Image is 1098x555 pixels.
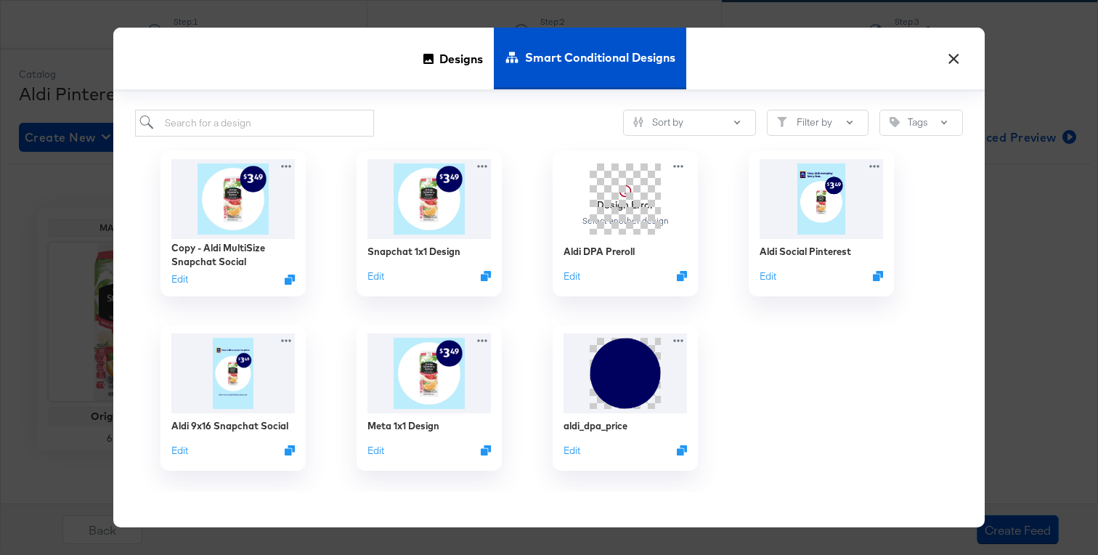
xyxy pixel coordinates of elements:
input: Search for a design [135,110,374,137]
svg: Duplicate [481,271,491,281]
button: Edit [171,272,188,286]
span: Smart Conditional Designs [525,25,675,89]
img: bDSzYHo-hFBk__ZCI8Fs9g.jpg [367,159,491,239]
button: Edit [564,443,580,457]
div: Copy - Aldi MultiSize Snapchat Social [171,241,295,268]
svg: Duplicate [677,445,687,455]
button: Edit [171,443,188,457]
svg: Duplicate [285,274,295,284]
svg: Filter [777,117,787,127]
button: Edit [367,269,384,283]
button: Edit [564,269,580,283]
svg: Duplicate [677,271,687,281]
span: Designs [439,27,483,91]
div: Design ErrorSelect another designAldi DPA PrerollEditDuplicate [553,151,698,296]
button: SlidersSort by [623,110,756,136]
img: PBy1y5LjgXZr_S7heE8eWg.png [564,333,687,413]
div: Aldi Social Pinterest [760,244,851,258]
button: × [940,42,967,68]
div: Aldi DPA Preroll [564,244,635,258]
div: aldi_dpa_price [564,418,627,432]
svg: Tag [890,117,900,127]
button: Edit [367,443,384,457]
div: Copy - Aldi MultiSize Snapchat SocialEditDuplicate [160,151,306,296]
div: Snapchat 1x1 Design [367,244,460,258]
button: FilterFilter by [767,110,869,136]
svg: Duplicate [481,445,491,455]
svg: Duplicate [285,445,295,455]
img: 0aZ4N4KMD2p9lWDNToyO1g.jpg [760,159,883,239]
div: Meta 1x1 DesignEditDuplicate [357,325,502,471]
img: PSRPW4pre9VyL4aXfSXrBA.jpg [171,159,295,239]
div: Select another design [582,216,670,226]
button: TagTags [879,110,963,136]
img: Ngl90r059gSFCWMz5didxQ.jpg [171,333,295,413]
div: Aldi 9x16 Snapchat Social [171,418,288,432]
img: bDSzYHo-hFBk__ZCI8Fs9g.jpg [367,333,491,413]
svg: Duplicate [873,271,883,281]
button: Edit [760,269,776,283]
svg: Sliders [633,117,643,127]
div: Snapchat 1x1 DesignEditDuplicate [357,151,502,296]
div: aldi_dpa_priceEditDuplicate [553,325,698,471]
div: Aldi 9x16 Snapchat SocialEditDuplicate [160,325,306,471]
div: Aldi Social PinterestEditDuplicate [749,151,894,296]
div: Meta 1x1 Design [367,418,439,432]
